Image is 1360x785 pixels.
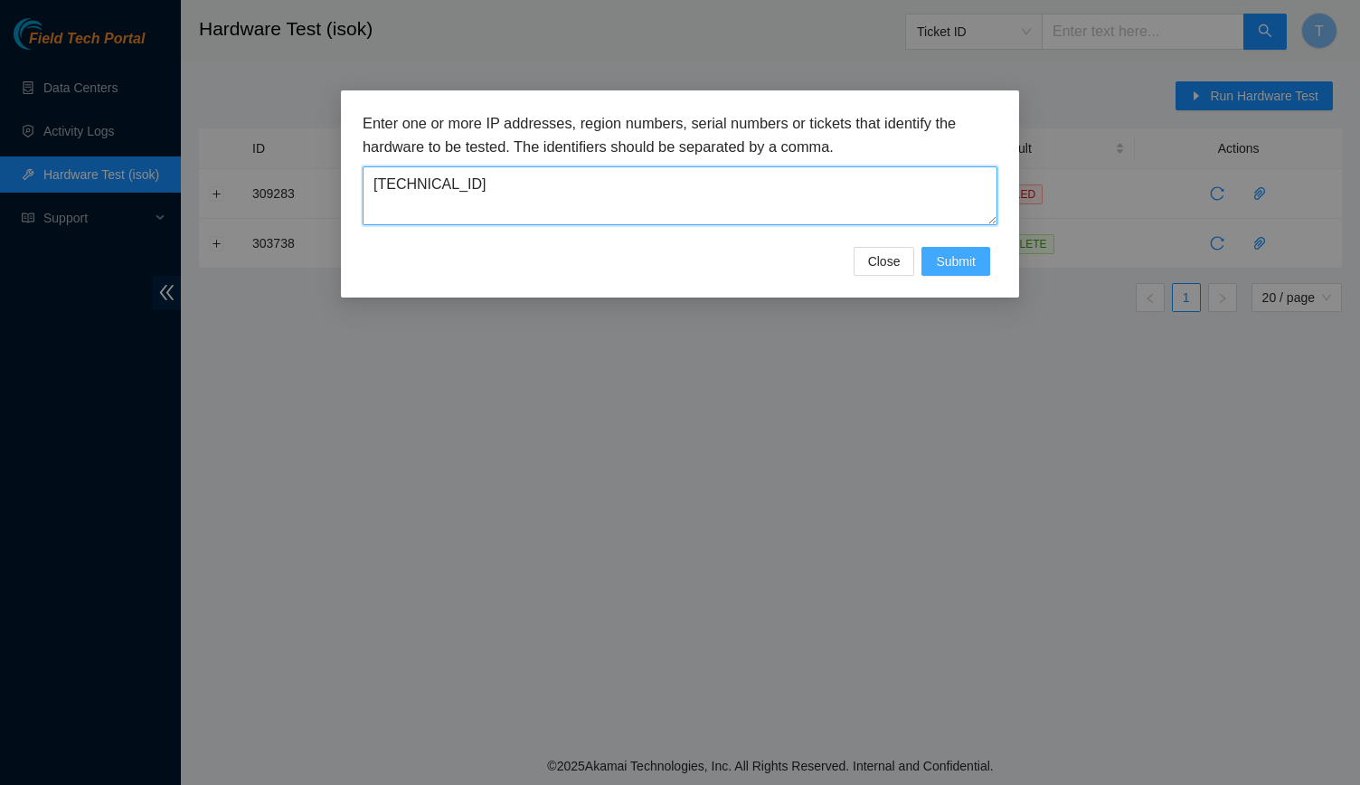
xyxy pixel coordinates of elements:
h3: Enter one or more IP addresses, region numbers, serial numbers or tickets that identify the hardw... [363,112,997,158]
span: Close [868,251,901,271]
button: Close [854,247,915,276]
button: Submit [921,247,990,276]
span: Submit [936,251,976,271]
textarea: [TECHNICAL_ID] [363,166,997,225]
